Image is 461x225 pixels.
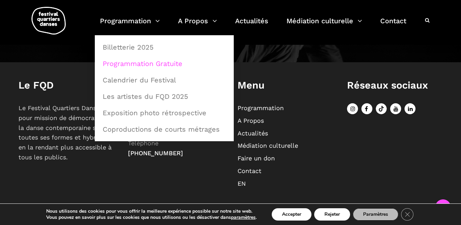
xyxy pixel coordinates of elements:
h1: Réseaux sociaux [347,79,443,91]
a: A Propos [238,117,264,124]
a: Médiation culturelle [286,15,362,35]
a: Billetterie 2025 [99,39,230,55]
a: Médiation culturelle [238,142,298,149]
button: Rejeter [314,208,350,221]
a: Programmation [238,104,284,111]
a: Actualités [238,130,268,137]
a: EN [238,180,246,187]
p: Vous pouvez en savoir plus sur les cookies que nous utilisons ou les désactiver dans . [46,214,257,221]
span: [PHONE_NUMBER] [128,149,183,157]
span: Téléphone [128,140,158,147]
p: Le Festival Quartiers Danses a pour mission de démocratiser la danse contemporaine sous toutes se... [18,103,114,162]
button: Close GDPR Cookie Banner [401,208,413,221]
img: logo-fqd-med [31,7,66,35]
h1: Menu [238,79,333,91]
a: Actualités [235,15,268,35]
a: Coproductions de courts métrages [99,121,230,137]
a: Contact [380,15,406,35]
a: Faire un don [238,155,275,162]
a: Contact [238,167,261,174]
button: paramètres [231,214,256,221]
h1: Le FQD [18,79,114,91]
button: Accepter [272,208,311,221]
a: Exposition photo rétrospective [99,105,230,121]
a: Les artistes du FQD 2025 [99,89,230,104]
a: A Propos [178,15,217,35]
a: Programmation [100,15,160,35]
p: Nous utilisons des cookies pour vous offrir la meilleure expérience possible sur notre site web. [46,208,257,214]
a: Programmation Gratuite [99,56,230,71]
a: Calendrier du Festival [99,72,230,88]
button: Paramètres [353,208,398,221]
